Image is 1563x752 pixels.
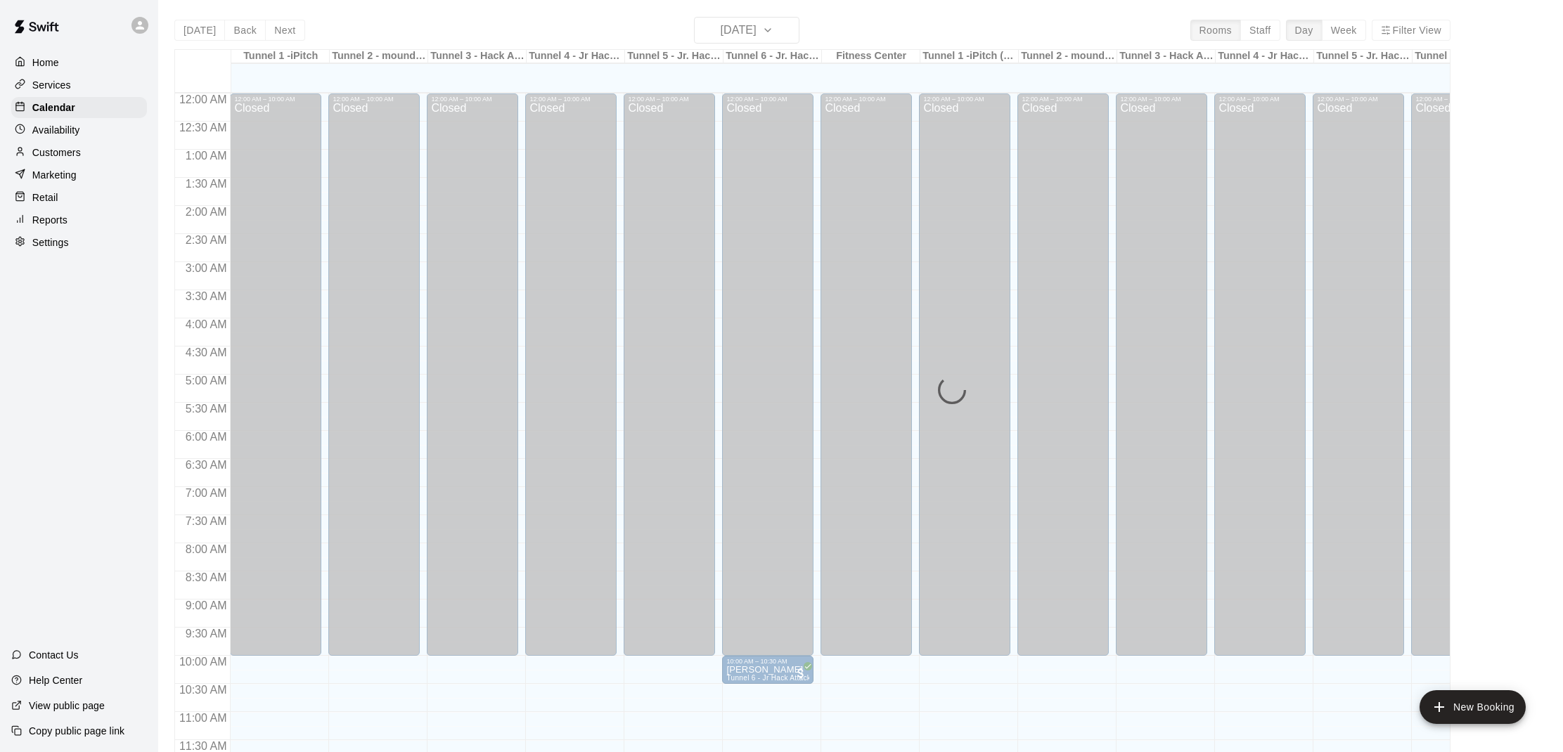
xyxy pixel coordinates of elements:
[1317,103,1400,661] div: Closed
[32,190,58,205] p: Retail
[726,96,809,103] div: 12:00 AM – 10:00 AM
[920,50,1019,63] div: Tunnel 1 -iPitch (guest pass)
[11,119,147,141] a: Availability
[11,187,147,208] a: Retail
[726,103,809,661] div: Closed
[1117,50,1216,63] div: Tunnel 3 - Hack Attack (guest pass)
[1218,103,1301,661] div: Closed
[1314,50,1413,63] div: Tunnel 5 - Jr. Hack Attack (guest pass)
[182,628,231,640] span: 9:30 AM
[1022,103,1105,661] div: Closed
[328,93,420,656] div: 12:00 AM – 10:00 AM: Closed
[923,103,1006,661] div: Closed
[230,93,321,656] div: 12:00 AM – 10:00 AM: Closed
[1415,103,1498,661] div: Closed
[182,234,231,246] span: 2:30 AM
[11,142,147,163] a: Customers
[722,93,813,656] div: 12:00 AM – 10:00 AM: Closed
[1313,93,1404,656] div: 12:00 AM – 10:00 AM: Closed
[32,56,59,70] p: Home
[431,96,514,103] div: 12:00 AM – 10:00 AM
[182,515,231,527] span: 7:30 AM
[726,674,911,682] span: Tunnel 6 - Jr Hack Attack Rental (Baseball OR Softball)
[825,96,908,103] div: 12:00 AM – 10:00 AM
[726,658,809,665] div: 10:00 AM – 10:30 AM
[628,103,711,661] div: Closed
[11,209,147,231] a: Reports
[182,431,231,443] span: 6:00 AM
[182,262,231,274] span: 3:00 AM
[182,403,231,415] span: 5:30 AM
[333,96,416,103] div: 12:00 AM – 10:00 AM
[529,96,612,103] div: 12:00 AM – 10:00 AM
[231,50,330,63] div: Tunnel 1 -iPitch
[330,50,428,63] div: Tunnel 2 - mounds and MOCAP
[1420,690,1526,724] button: add
[923,96,1006,103] div: 12:00 AM – 10:00 AM
[1415,96,1498,103] div: 12:00 AM – 10:00 AM
[182,346,231,358] span: 4:30 AM
[32,168,77,182] p: Marketing
[723,50,822,63] div: Tunnel 6 - Jr. Hack Attack
[822,50,920,63] div: Fitness Center
[176,93,231,105] span: 12:00 AM
[29,724,124,738] p: Copy public page link
[176,122,231,134] span: 12:30 AM
[1214,93,1306,656] div: 12:00 AM – 10:00 AM: Closed
[29,648,79,662] p: Contact Us
[1120,96,1203,103] div: 12:00 AM – 10:00 AM
[625,50,723,63] div: Tunnel 5 - Jr. Hack Attack
[722,656,813,684] div: 10:00 AM – 10:30 AM: Ian Krusich
[182,375,231,387] span: 5:00 AM
[1218,96,1301,103] div: 12:00 AM – 10:00 AM
[1017,93,1109,656] div: 12:00 AM – 10:00 AM: Closed
[1413,50,1511,63] div: Tunnel 6 - Jr. Hack Attack (guest pass)
[32,101,75,115] p: Calendar
[825,103,908,661] div: Closed
[182,487,231,499] span: 7:00 AM
[234,103,317,661] div: Closed
[29,673,82,687] p: Help Center
[11,232,147,253] a: Settings
[919,93,1010,656] div: 12:00 AM – 10:00 AM: Closed
[11,164,147,186] a: Marketing
[11,52,147,73] div: Home
[182,571,231,583] span: 8:30 AM
[182,206,231,218] span: 2:00 AM
[1216,50,1314,63] div: Tunnel 4 - Jr Hack Attack (guest pass)
[1411,93,1503,656] div: 12:00 AM – 10:00 AM: Closed
[176,684,231,696] span: 10:30 AM
[176,712,231,724] span: 11:00 AM
[427,93,518,656] div: 12:00 AM – 10:00 AM: Closed
[182,599,231,611] span: 9:00 AM
[32,213,67,227] p: Reports
[11,74,147,96] div: Services
[11,97,147,118] a: Calendar
[32,78,71,92] p: Services
[182,150,231,162] span: 1:00 AM
[234,96,317,103] div: 12:00 AM – 10:00 AM
[1019,50,1117,63] div: Tunnel 2 - mounds and MOCAP (guest pass)
[628,96,711,103] div: 12:00 AM – 10:00 AM
[182,459,231,471] span: 6:30 AM
[821,93,912,656] div: 12:00 AM – 10:00 AM: Closed
[525,93,617,656] div: 12:00 AM – 10:00 AM: Closed
[794,666,808,680] span: All customers have paid
[29,699,105,713] p: View public page
[1022,96,1105,103] div: 12:00 AM – 10:00 AM
[1317,96,1400,103] div: 12:00 AM – 10:00 AM
[32,145,81,160] p: Customers
[333,103,416,661] div: Closed
[1120,103,1203,661] div: Closed
[428,50,527,63] div: Tunnel 3 - Hack Attack
[182,290,231,302] span: 3:30 AM
[176,740,231,752] span: 11:30 AM
[431,103,514,661] div: Closed
[624,93,715,656] div: 12:00 AM – 10:00 AM: Closed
